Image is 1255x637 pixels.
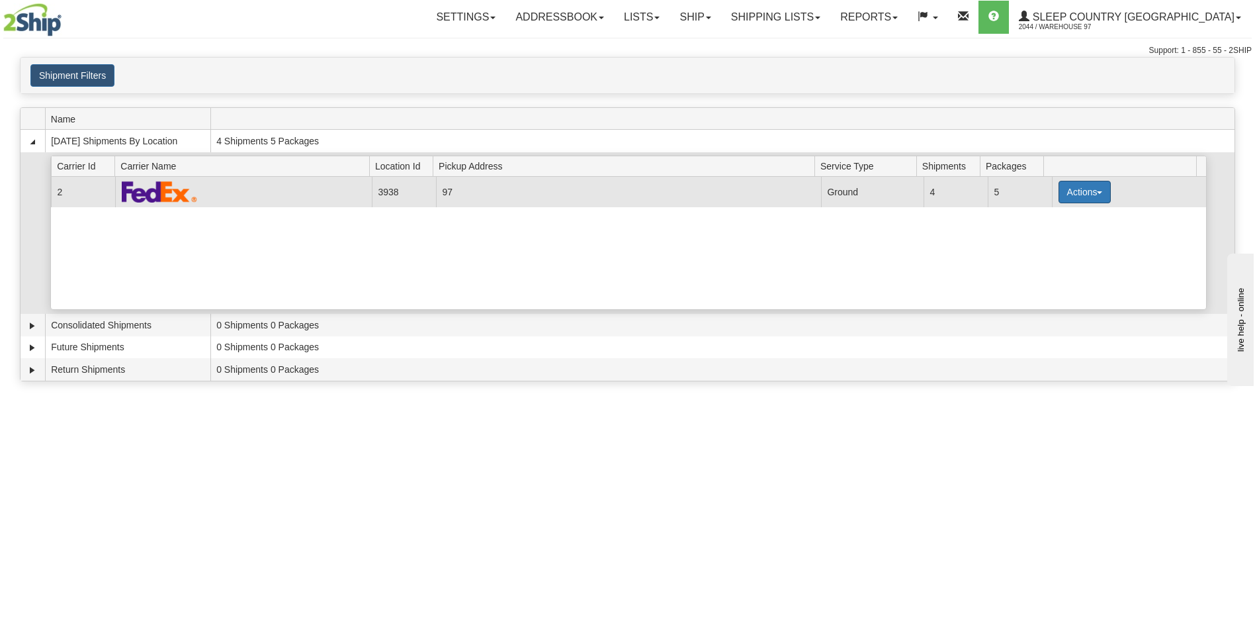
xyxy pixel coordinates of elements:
img: logo2044.jpg [3,3,62,36]
td: 0 Shipments 0 Packages [210,358,1234,381]
a: Expand [26,341,39,354]
span: Name [51,109,210,129]
td: [DATE] Shipments By Location [45,130,210,152]
span: Pickup Address [439,156,814,176]
span: Location Id [375,156,433,176]
iframe: chat widget [1225,251,1254,386]
td: 5 [988,177,1052,207]
td: 0 Shipments 0 Packages [210,336,1234,359]
td: 3938 [372,177,436,207]
span: 2044 / Warehouse 97 [1019,21,1118,34]
span: Packages [986,156,1044,176]
a: Ship [670,1,720,34]
div: live help - online [10,11,122,21]
td: 4 Shipments 5 Packages [210,130,1234,152]
span: Sleep Country [GEOGRAPHIC_DATA] [1029,11,1234,23]
a: Addressbook [505,1,614,34]
a: Shipping lists [721,1,830,34]
td: 97 [436,177,821,207]
a: Settings [426,1,505,34]
a: Sleep Country [GEOGRAPHIC_DATA] 2044 / Warehouse 97 [1009,1,1251,34]
div: Support: 1 - 855 - 55 - 2SHIP [3,45,1252,56]
a: Reports [830,1,908,34]
button: Shipment Filters [30,64,114,87]
td: Ground [821,177,924,207]
a: Expand [26,364,39,377]
td: Return Shipments [45,358,210,381]
td: Future Shipments [45,336,210,359]
span: Carrier Name [120,156,369,176]
span: Service Type [820,156,916,176]
a: Lists [614,1,670,34]
td: 2 [51,177,115,207]
td: Consolidated Shipments [45,314,210,336]
img: FedEx Express® [122,181,198,203]
button: Actions [1059,181,1111,203]
span: Carrier Id [57,156,115,176]
a: Expand [26,319,39,332]
span: Shipments [922,156,980,176]
td: 4 [924,177,988,207]
td: 0 Shipments 0 Packages [210,314,1234,336]
a: Collapse [26,135,39,148]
